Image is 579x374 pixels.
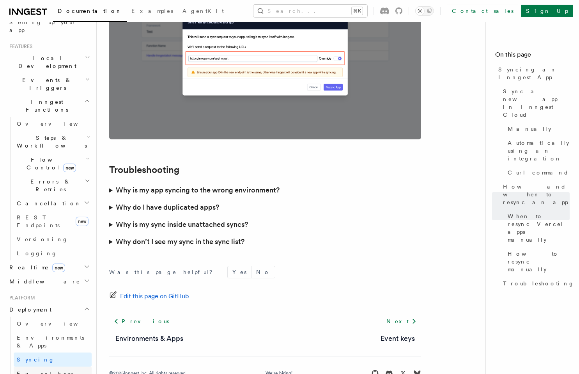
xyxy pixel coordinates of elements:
h3: Why is my app syncing to the wrong environment? [116,185,280,196]
span: Documentation [58,8,122,14]
span: REST Endpoints [17,214,60,228]
a: Syncing an Inngest App [495,62,570,84]
span: Syncing [17,356,55,363]
a: Contact sales [447,5,518,17]
a: Next [382,314,421,328]
a: Sign Up [521,5,573,17]
a: Environments & Apps [115,333,183,344]
button: Errors & Retries [14,175,92,196]
a: Curl command [505,166,570,180]
a: Edit this page on GitHub [109,291,189,302]
button: Steps & Workflows [14,131,92,153]
span: Deployment [6,306,51,313]
a: Setting up your app [6,15,92,37]
span: Flow Control [14,156,86,171]
summary: Why don’t I see my sync in the sync list? [109,233,421,250]
kbd: ⌘K [352,7,363,15]
span: Platform [6,295,35,301]
span: Features [6,43,32,50]
p: Was this page helpful? [109,268,218,276]
a: REST Endpointsnew [14,210,92,232]
button: Yes [228,266,251,278]
a: Troubleshooting [109,164,179,175]
a: Overview [14,317,92,331]
a: Logging [14,246,92,260]
span: Realtime [6,264,65,271]
span: AgentKit [182,8,224,14]
a: How to resync manually [505,247,570,276]
a: How and when to resync an app [500,180,570,209]
span: How and when to resync an app [503,183,570,206]
span: new [76,217,89,226]
a: Previous [109,314,174,328]
span: Curl command [508,169,569,176]
button: Inngest Functions [6,95,92,117]
span: Syncing an Inngest App [498,66,570,81]
span: Manually [508,125,551,133]
h3: Why don’t I see my sync in the sync list? [116,236,244,247]
span: Inngest Functions [6,98,84,114]
summary: Why is my sync inside unattached syncs? [109,216,421,233]
a: Troubleshooting [500,276,570,290]
span: Automatically using an integration [508,139,570,162]
span: Environments & Apps [17,335,84,349]
div: Inngest Functions [6,117,92,260]
span: Troubleshooting [503,280,574,287]
a: Versioning [14,232,92,246]
span: new [63,164,76,172]
button: Events & Triggers [6,73,92,95]
button: No [251,266,275,278]
a: When to resync Vercel apps manually [505,209,570,247]
a: Environments & Apps [14,331,92,353]
span: Errors & Retries [14,178,85,193]
summary: Why is my app syncing to the wrong environment? [109,182,421,199]
a: Event keys [381,333,415,344]
span: Sync a new app in Inngest Cloud [503,87,570,119]
h4: On this page [495,50,570,62]
span: When to resync Vercel apps manually [508,212,570,244]
button: Search...⌘K [253,5,367,17]
summary: Why do I have duplicated apps? [109,199,421,216]
span: Local Development [6,54,85,70]
span: Events & Triggers [6,76,85,92]
span: Overview [17,121,97,127]
span: Examples [131,8,173,14]
a: AgentKit [178,2,228,21]
a: Automatically using an integration [505,136,570,166]
a: Examples [127,2,178,21]
a: Overview [14,117,92,131]
button: Cancellation [14,196,92,210]
span: Versioning [17,236,68,242]
button: Local Development [6,51,92,73]
span: Logging [17,250,57,256]
span: Edit this page on GitHub [120,291,189,302]
button: Realtimenew [6,260,92,274]
a: Documentation [53,2,127,22]
h3: Why do I have duplicated apps? [116,202,219,213]
a: Manually [505,122,570,136]
button: Deployment [6,303,92,317]
span: Middleware [6,278,80,285]
span: Cancellation [14,199,81,207]
span: Steps & Workflows [14,134,87,150]
a: Sync a new app in Inngest Cloud [500,84,570,122]
a: Syncing [14,353,92,367]
h3: Why is my sync inside unattached syncs? [116,219,248,230]
span: How to resync manually [508,250,570,273]
button: Flow Controlnew [14,153,92,175]
button: Middleware [6,274,92,289]
button: Toggle dark mode [415,6,434,16]
span: Overview [17,321,97,327]
span: new [52,264,65,272]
